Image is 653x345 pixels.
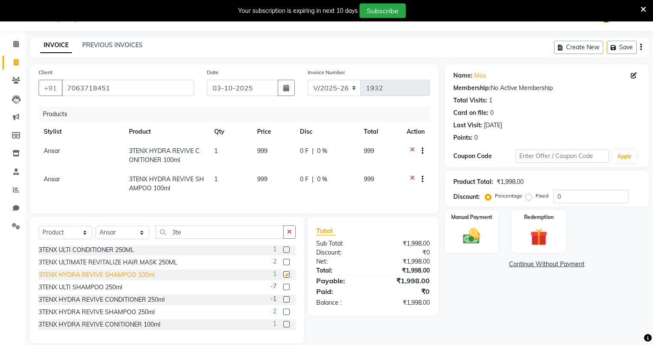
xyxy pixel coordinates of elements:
div: Total: [310,266,373,275]
div: Payable: [310,276,373,286]
div: Membership: [453,84,491,93]
div: Points: [453,133,473,142]
div: 3TENX ULTI CONDITIONER 250ML [39,246,134,255]
div: ₹1,998.00 [373,298,436,307]
button: Subscribe [359,3,406,18]
div: ₹1,998.00 [373,266,436,275]
a: PREVIOUS INVOICES [82,41,143,49]
span: 1 [273,270,276,279]
div: Name: [453,71,473,80]
span: Ansar [44,147,60,155]
th: Stylist [39,122,124,141]
label: Percentage [495,192,522,200]
div: 3TENX HYDRA REVIVE SHAMPOO 250ml [39,308,155,317]
th: Price [252,122,295,141]
label: Fixed [536,192,548,200]
input: Enter Offer / Coupon Code [515,150,609,163]
div: Discount: [310,248,373,257]
span: 0 F [300,175,309,184]
div: ₹1,998.00 [373,257,436,266]
div: 0 [490,108,494,117]
span: 0 % [317,147,327,156]
span: Total [316,226,336,235]
div: Coupon Code [453,152,515,161]
span: | [312,175,314,184]
button: Save [607,41,637,54]
label: Invoice Number [308,69,345,76]
div: ₹1,998.00 [373,276,436,286]
div: Net: [310,257,373,266]
div: 3TENX HYDRA REVIVE CONITIONER 100ml [39,320,160,329]
span: Ansar [44,175,60,183]
span: 0 F [300,147,309,156]
span: 2 [273,257,276,266]
div: 0 [474,133,478,142]
div: Paid: [310,286,373,297]
span: 3TENX HYDRA REVIVE SHAMPOO 100ml [129,175,204,192]
div: 3TENX HYDRA REVIVE CONDITIONER 250ml [39,295,165,304]
div: 3TENX HYDRA REVIVE SHAMPOO 100ml [39,270,155,279]
div: ₹0 [373,286,436,297]
div: 3TENX ULTI SHAMPOO 250ml [39,283,122,292]
th: Total [359,122,401,141]
span: 2 [273,307,276,316]
a: INVOICE [40,38,72,53]
div: [DATE] [484,121,502,130]
div: Discount: [453,192,480,201]
div: Total Visits: [453,96,487,105]
span: | [312,147,314,156]
a: Continue Without Payment [446,260,647,269]
th: Disc [295,122,359,141]
span: 3TENX HYDRA REVIVE CONITIONER 100ml [129,147,200,164]
img: _gift.svg [525,226,553,248]
div: ₹0 [373,248,436,257]
span: 999 [364,147,374,155]
span: 999 [364,175,374,183]
span: 1 [214,147,218,155]
div: Your subscription is expiring in next 10 days [238,6,358,15]
button: Apply [612,150,637,163]
button: Create New [554,41,603,54]
span: 999 [257,175,267,183]
th: Qty [209,122,252,141]
a: Mou [474,71,486,80]
th: Product [124,122,209,141]
label: Manual Payment [451,213,492,221]
span: 0 % [317,175,327,184]
label: Redemption [524,213,554,221]
div: ₹1,998.00 [497,177,524,186]
div: ₹1,998.00 [373,239,436,248]
img: _cash.svg [458,226,485,246]
th: Action [401,122,430,141]
div: Card on file: [453,108,488,117]
div: 3TENX ULTIMATE REVITALIZE HAIR MASK 250ML [39,258,177,267]
span: 1 [273,319,276,328]
button: +91 [39,80,63,96]
div: Products [39,106,436,122]
label: Client [39,69,52,76]
div: Product Total: [453,177,493,186]
div: Sub Total: [310,239,373,248]
div: Last Visit: [453,121,482,130]
input: Search by Name/Mobile/Email/Code [62,80,194,96]
span: 999 [257,147,267,155]
span: 1 [273,245,276,254]
div: Balance : [310,298,373,307]
div: No Active Membership [453,84,640,93]
input: Search or Scan [156,225,284,239]
span: -1 [270,294,276,303]
div: 1 [489,96,492,105]
span: -7 [270,282,276,291]
label: Date [207,69,219,76]
span: 1 [214,175,218,183]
